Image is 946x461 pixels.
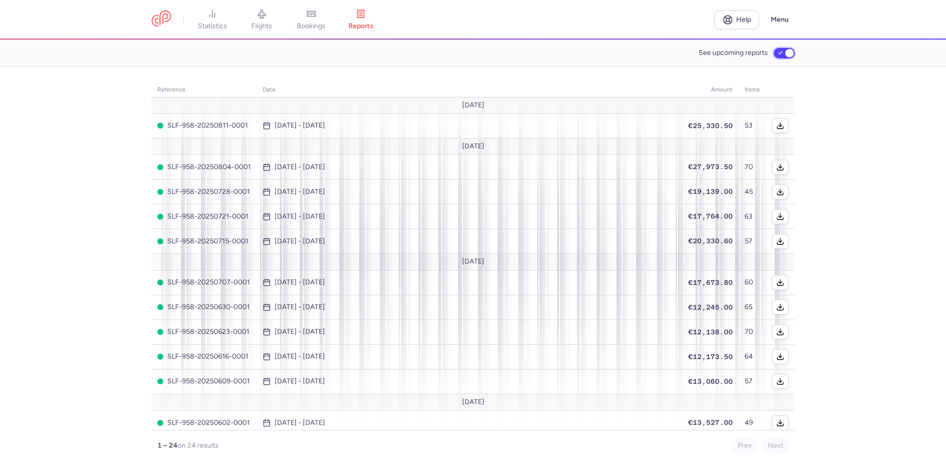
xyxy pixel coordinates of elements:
span: €12,245.00 [688,303,733,311]
td: 45 [739,180,766,204]
span: SLF-958-20250616-0001 [157,353,251,361]
td: 49 [739,411,766,435]
th: reference [151,83,257,97]
span: SLF-958-20250707-0001 [157,278,251,286]
a: Help [714,10,759,29]
td: 57 [739,229,766,254]
time: [DATE] - [DATE] [275,237,325,245]
span: reports [348,22,374,31]
time: [DATE] - [DATE] [275,213,325,221]
th: date [257,83,682,97]
time: [DATE] - [DATE] [275,188,325,196]
span: statistics [198,22,227,31]
span: SLF-958-20250602-0001 [157,419,251,427]
span: See upcoming reports [699,49,768,57]
a: reports [336,9,385,31]
time: [DATE] - [DATE] [275,419,325,427]
span: €20,330.60 [688,237,733,245]
time: [DATE] - [DATE] [275,353,325,361]
span: €12,173.50 [688,353,733,361]
button: Prev. [732,438,758,453]
td: 64 [739,344,766,369]
time: [DATE] - [DATE] [275,163,325,171]
a: statistics [188,9,237,31]
span: flights [251,22,272,31]
time: [DATE] - [DATE] [275,328,325,336]
span: SLF-958-20250623-0001 [157,328,251,336]
time: [DATE] - [DATE] [275,278,325,286]
span: SLF-958-20250715-0001 [157,237,251,245]
span: SLF-958-20250721-0001 [157,213,251,221]
span: €25,330.50 [688,122,733,130]
a: CitizenPlane red outlined logo [151,10,171,29]
th: items [739,83,766,97]
td: 57 [739,369,766,394]
span: €13,060.00 [688,377,733,385]
th: amount [682,83,739,97]
span: €27,973.50 [688,163,733,171]
span: SLF-958-20250630-0001 [157,303,251,311]
span: €19,139.00 [688,187,733,195]
td: 63 [739,204,766,229]
time: [DATE] - [DATE] [275,303,325,311]
td: 70 [739,155,766,180]
td: 60 [739,270,766,295]
span: [DATE] [462,101,484,109]
span: SLF-958-20250804-0001 [157,163,251,171]
span: [DATE] [462,142,484,150]
td: 53 [739,113,766,138]
span: [DATE] [462,398,484,406]
span: bookings [297,22,326,31]
span: SLF-958-20250728-0001 [157,188,251,196]
td: 65 [739,295,766,320]
span: €17,764.00 [688,212,733,220]
td: 70 [739,320,766,344]
span: Help [736,16,751,23]
span: SLF-958-20250609-0001 [157,377,251,385]
span: [DATE] [462,258,484,266]
strong: 1 – 24 [157,441,178,450]
span: on 24 results [178,441,219,450]
span: SLF-958-20250811-0001 [157,122,251,130]
button: Menu [765,10,795,29]
a: bookings [286,9,336,31]
time: [DATE] - [DATE] [275,122,325,130]
a: flights [237,9,286,31]
time: [DATE] - [DATE] [275,377,325,385]
span: €12,138.00 [688,328,733,336]
span: €17,673.80 [688,278,733,286]
span: €13,527.00 [688,418,733,426]
button: Next [762,438,789,453]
